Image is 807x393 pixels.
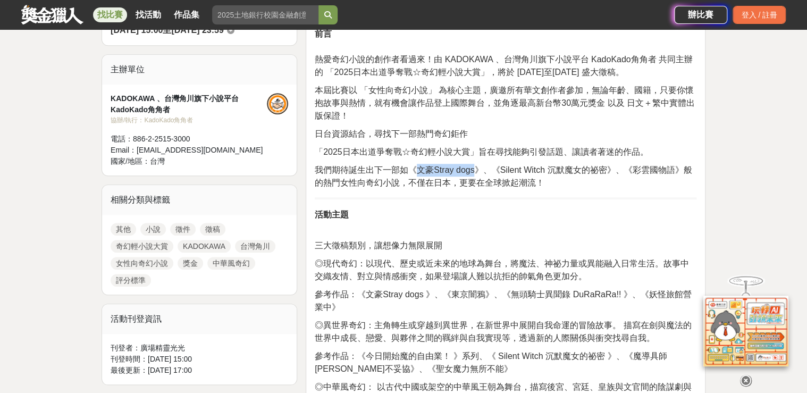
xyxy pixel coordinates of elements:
[111,157,150,165] span: 國家/地區：
[315,29,332,38] strong: 前言
[178,257,203,270] a: 獎金
[315,147,649,156] span: 「2025日本出道爭奪戰☆奇幻輕小說大賞」旨在尋找能夠引發話題、讓讀者著迷的作品。
[111,354,288,365] div: 刊登時間： [DATE] 15:00
[315,165,692,187] span: 我們期待誕生出下一部如《文豪Stray dogs》、《Silent Witch 沉默魔女的祕密》、《彩雲國物語》般的熱門女性向奇幻小說，不僅在日本，更要在全球掀起潮流！
[111,240,173,253] a: 奇幻輕小說大賞
[163,26,171,35] span: 至
[150,157,165,165] span: 台灣
[102,304,297,334] div: 活動刊登資訊
[170,7,204,22] a: 作品集
[178,240,231,253] a: KADOKAWA
[315,86,695,120] span: 本屆比賽以 「女性向奇幻小說」 為核心主題，廣邀所有華文創作者參加，無論年齡、國籍，只要你懷抱故事與熱情，就有機會讓作品登上國際舞台，並角逐最高新台幣30萬元獎金 以及 日文＋繁中實體出版保證！
[315,241,442,250] span: 三大徵稿類別，讓想像力無限展開
[111,274,151,287] a: 評分標準
[171,26,223,35] span: [DATE] 23:59
[315,210,349,219] strong: 活動主題
[140,223,166,236] a: 小說
[170,223,196,236] a: 徵件
[111,93,267,115] div: KADOKAWA 、台灣角川旗下小說平台 KadoKado角角者
[200,223,225,236] a: 徵稿
[212,5,318,24] input: 2025土地銀行校園金融創意挑戰賽：從你出發 開啟智慧金融新頁
[111,145,267,156] div: Email： [EMAIL_ADDRESS][DOMAIN_NAME]
[315,290,692,312] span: 參考作品：《文豪Stray dogs 》、《東京闇鴉》、《無頭騎士異聞錄 DuRaRaRa!! 》、《妖怪旅館營業中》
[111,365,288,376] div: 最後更新： [DATE] 17:00
[315,321,691,342] span: ◎異世界奇幻：主角轉生或穿越到異世界，在新世界中展開自我命運的冒險故事。 描寫在劍與魔法的世界中成長、戀愛、與夥伴之間的羈絆與自我實現等，透過新的人際關係與衝突找尋自我。
[315,352,667,373] span: 參考作品：《今日開始魔的自由業！ 》系列、《 Silent Witch 沉默魔女的祕密 》、《魔導具師[PERSON_NAME]不妥協》、《聖女魔力無所不能》
[703,296,788,366] img: d2146d9a-e6f6-4337-9592-8cefde37ba6b.png
[111,342,288,354] div: 刊登者： 廣場精靈光光
[315,55,693,77] span: 熱愛奇幻小說的創作者看過來！由 KADOKAWA 、台灣角川旗下小說平台 KadoKado角角者 共同主辦的 「2025日本出道爭奪戰☆奇幻輕小說大賞」，將於 [DATE]至[DATE] 盛大徵稿。
[315,129,468,138] span: 日台資源結合，尋找下一部熱門奇幻鉅作
[111,115,267,125] div: 協辦/執行： KadoKado角角者
[93,7,127,22] a: 找比賽
[102,55,297,85] div: 主辦單位
[207,257,255,270] a: 中華風奇幻
[111,26,163,35] span: [DATE] 15:00
[235,240,275,253] a: 台灣角川
[102,185,297,215] div: 相關分類與標籤
[733,6,786,24] div: 登入 / 註冊
[111,257,173,270] a: 女性向奇幻小說
[131,7,165,22] a: 找活動
[674,6,727,24] a: 辦比賽
[111,223,136,236] a: 其他
[111,133,267,145] div: 電話： 886-2-2515-3000
[315,259,689,281] span: ◎現代奇幻：以現代、歷史或近未來的地球為舞台，將魔法、神祕力量或異能融入日常生活。故事中交織友情、對立與情感衝突，如果登場讓人難以抗拒的帥氣角色更加分。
